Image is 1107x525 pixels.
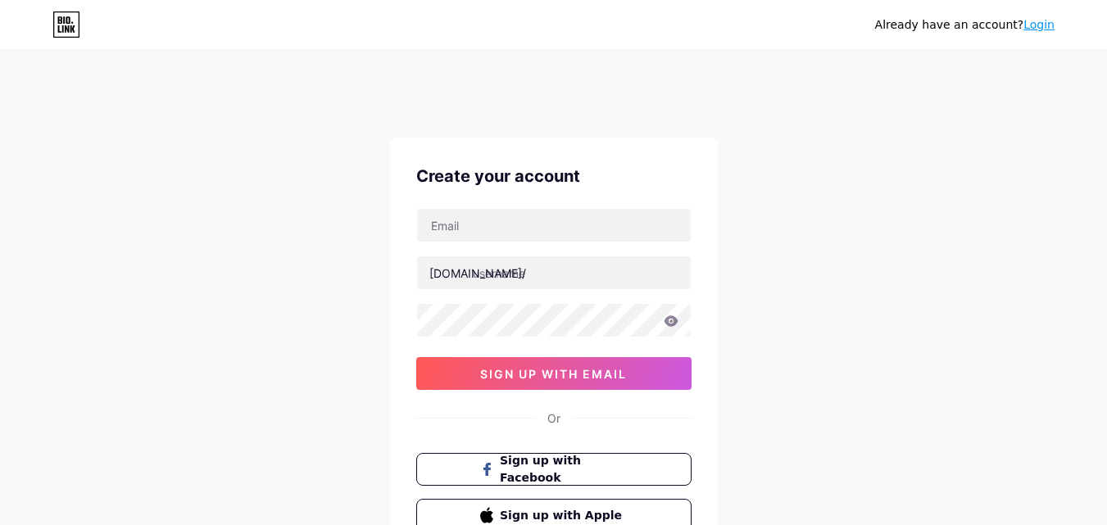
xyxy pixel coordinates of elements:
[547,410,560,427] div: Or
[875,16,1055,34] div: Already have an account?
[500,507,627,524] span: Sign up with Apple
[429,265,526,282] div: [DOMAIN_NAME]/
[416,357,692,390] button: sign up with email
[417,256,691,289] input: username
[417,209,691,242] input: Email
[500,452,627,487] span: Sign up with Facebook
[416,164,692,188] div: Create your account
[480,367,627,381] span: sign up with email
[1023,18,1055,31] a: Login
[416,453,692,486] button: Sign up with Facebook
